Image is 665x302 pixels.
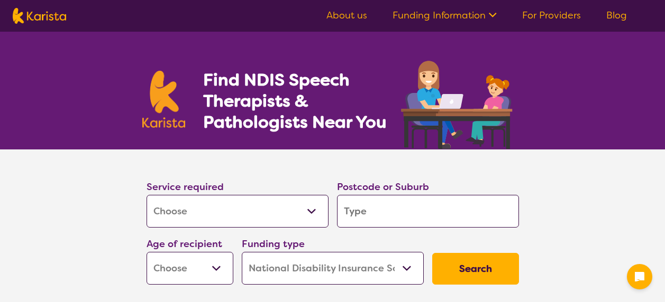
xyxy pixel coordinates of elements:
a: About us [326,9,367,22]
button: Search [432,253,519,285]
img: Karista logo [142,71,186,128]
img: Karista logo [13,8,66,24]
a: Blog [606,9,627,22]
a: Funding Information [393,9,497,22]
label: Funding type [242,238,305,250]
label: Postcode or Suburb [337,181,429,193]
label: Service required [147,181,224,193]
h1: Find NDIS Speech Therapists & Pathologists Near You [203,69,399,133]
input: Type [337,195,519,228]
label: Age of recipient [147,238,222,250]
img: speech-therapy [393,57,523,149]
a: For Providers [522,9,581,22]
